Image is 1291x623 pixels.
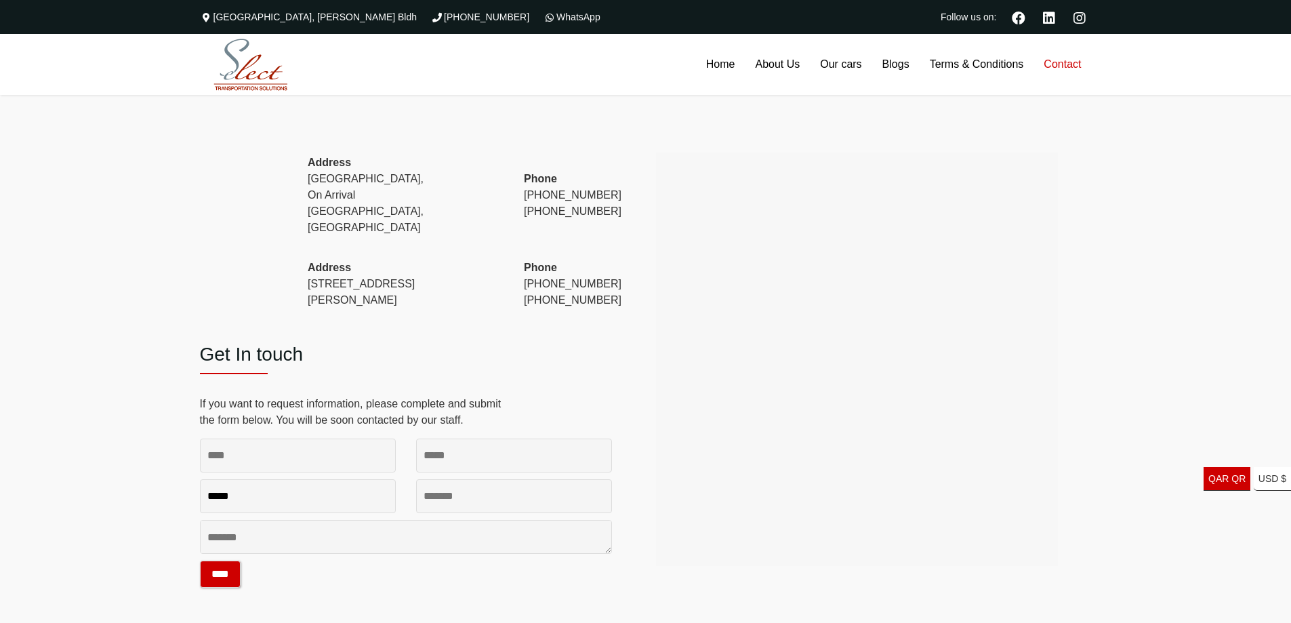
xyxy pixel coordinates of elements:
[200,435,612,588] form: Contact form
[745,34,810,95] a: About Us
[524,260,612,308] p: [PHONE_NUMBER] [PHONE_NUMBER]
[200,343,612,366] h2: Get In touch
[872,34,920,95] a: Blogs
[430,12,529,22] a: [PHONE_NUMBER]
[810,34,872,95] a: Our cars
[1204,467,1250,491] a: QAR QR
[308,157,351,168] strong: Address
[524,173,557,184] strong: Phone
[1006,9,1031,24] a: Facebook
[696,34,745,95] a: Home
[543,12,600,22] a: WhatsApp
[1254,467,1291,491] a: USD $
[1033,34,1091,95] a: Contact
[1068,9,1092,24] a: Instagram
[920,34,1034,95] a: Terms & Conditions
[308,155,396,236] p: [GEOGRAPHIC_DATA], On Arrival [GEOGRAPHIC_DATA], [GEOGRAPHIC_DATA]
[524,262,557,273] strong: Phone
[308,260,396,308] p: [STREET_ADDRESS][PERSON_NAME]
[524,171,612,220] p: [PHONE_NUMBER] [PHONE_NUMBER]
[308,262,351,273] strong: Address
[203,36,298,94] img: Select Rent a Car
[200,396,612,428] p: If you want to request information, please complete and submit the form below. You will be soon c...
[1038,9,1061,24] a: Linkedin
